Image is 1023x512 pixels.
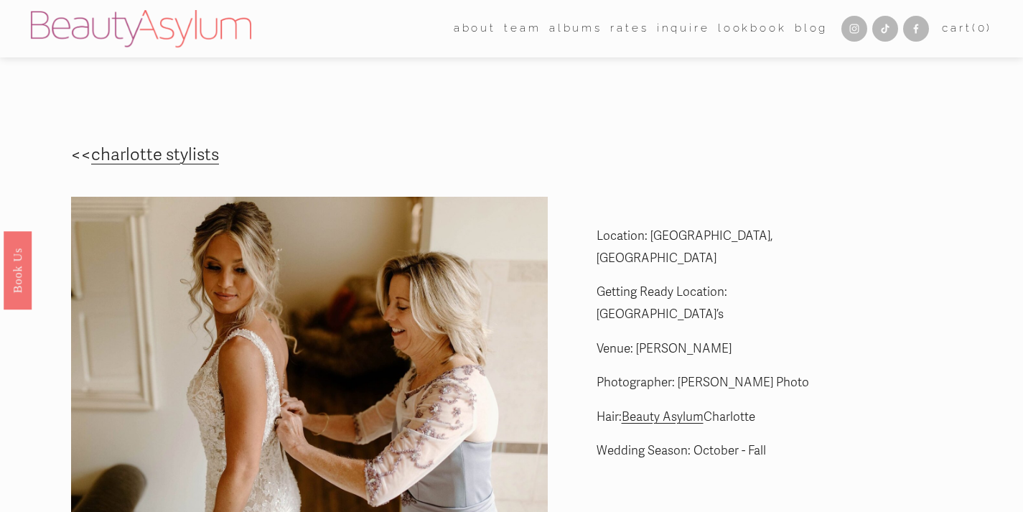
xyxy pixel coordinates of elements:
[71,140,548,171] p: <<
[454,19,496,39] span: about
[504,19,541,39] span: team
[903,16,929,42] a: Facebook
[657,18,710,40] a: Inquire
[549,18,602,40] a: albums
[454,18,496,40] a: folder dropdown
[942,19,992,39] a: 0 items in cart
[504,18,541,40] a: folder dropdown
[597,338,831,360] p: Venue: [PERSON_NAME]
[978,22,987,34] span: 0
[597,406,831,429] p: Hair: Charlotte
[718,18,787,40] a: Lookbook
[597,372,831,394] p: Photographer: [PERSON_NAME] Photo
[597,281,831,325] p: Getting Ready Location: [GEOGRAPHIC_DATA]’s
[795,18,828,40] a: Blog
[841,16,867,42] a: Instagram
[610,18,648,40] a: Rates
[4,231,32,309] a: Book Us
[597,440,831,462] p: Wedding Season: October - Fall
[972,22,992,34] span: ( )
[31,10,251,47] img: Beauty Asylum | Bridal Hair &amp; Makeup Charlotte &amp; Atlanta
[91,144,219,165] a: charlotte stylists
[872,16,898,42] a: TikTok
[622,409,704,424] a: Beauty Asylum
[597,225,831,269] p: Location: [GEOGRAPHIC_DATA], [GEOGRAPHIC_DATA]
